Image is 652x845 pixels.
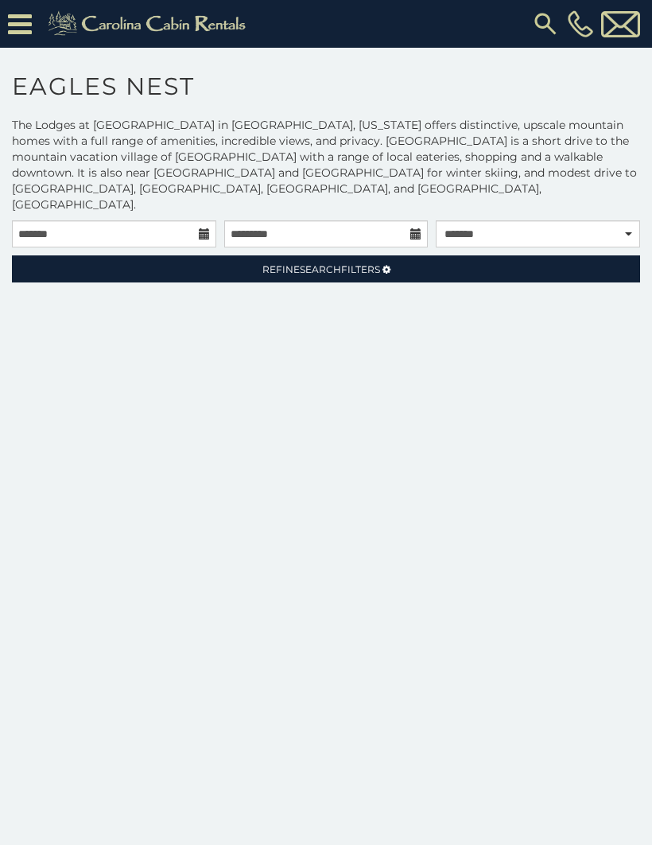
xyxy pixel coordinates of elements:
[564,10,597,37] a: [PHONE_NUMBER]
[12,255,640,282] a: RefineSearchFilters
[531,10,560,38] img: search-regular.svg
[262,263,380,275] span: Refine Filters
[40,8,259,40] img: Khaki-logo.png
[300,263,341,275] span: Search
